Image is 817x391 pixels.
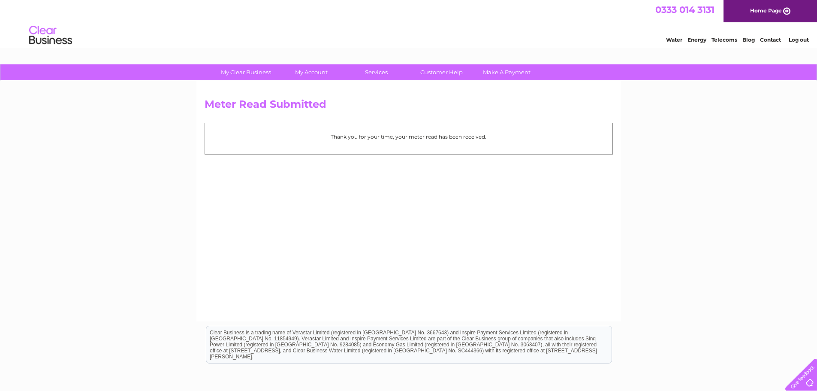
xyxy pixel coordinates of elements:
[205,98,613,115] h2: Meter Read Submitted
[29,22,72,48] img: logo.png
[276,64,347,80] a: My Account
[711,36,737,43] a: Telecoms
[742,36,755,43] a: Blog
[209,133,608,141] p: Thank you for your time, your meter read has been received.
[206,5,612,42] div: Clear Business is a trading name of Verastar Limited (registered in [GEOGRAPHIC_DATA] No. 3667643...
[666,36,682,43] a: Water
[211,64,281,80] a: My Clear Business
[687,36,706,43] a: Energy
[471,64,542,80] a: Make A Payment
[406,64,477,80] a: Customer Help
[655,4,714,15] a: 0333 014 3131
[789,36,809,43] a: Log out
[760,36,781,43] a: Contact
[341,64,412,80] a: Services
